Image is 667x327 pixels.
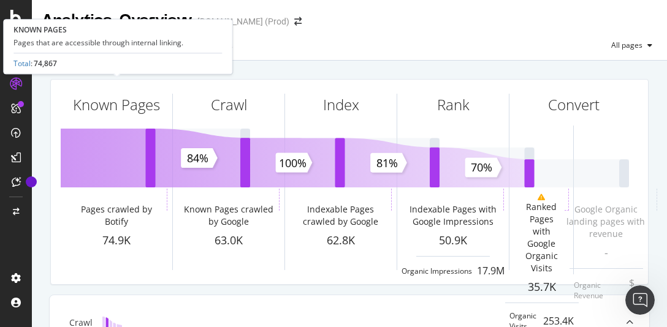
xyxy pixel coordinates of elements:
div: Crawl [211,94,247,115]
div: 62.8K [285,233,397,249]
div: [DOMAIN_NAME] (Prod) [197,15,289,28]
div: Google Organic landing pages with revenue [558,203,654,240]
div: Tooltip anchor [26,176,37,187]
div: Analytics - Overview [42,10,192,31]
div: Indexable Pages with Google Impressions [405,203,501,228]
div: Rank [437,94,470,115]
iframe: Intercom live chat [625,285,655,315]
div: 74.9K [61,233,172,249]
div: arrow-right-arrow-left [294,17,302,26]
span: All pages [606,40,642,50]
div: Organic Impressions [402,266,472,276]
a: Total [13,58,31,69]
div: 17.9M [477,264,505,278]
div: 35.7K [509,279,574,295]
div: 50.9K [397,233,509,249]
span: 74,867 [34,58,57,69]
div: Pages that are accessible through internal linking. [13,37,222,48]
div: Index [323,94,359,115]
div: KNOWN PAGES [13,24,222,35]
div: Known Pages crawled by Google [180,203,276,228]
button: All pages [606,36,657,55]
div: 63.0K [173,233,284,249]
div: Organic Revenue [574,280,624,301]
div: Indexable Pages crawled by Google [292,203,389,228]
div: : [13,58,57,69]
div: Pages crawled by Botify [68,203,164,228]
div: Known Pages [73,94,160,115]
